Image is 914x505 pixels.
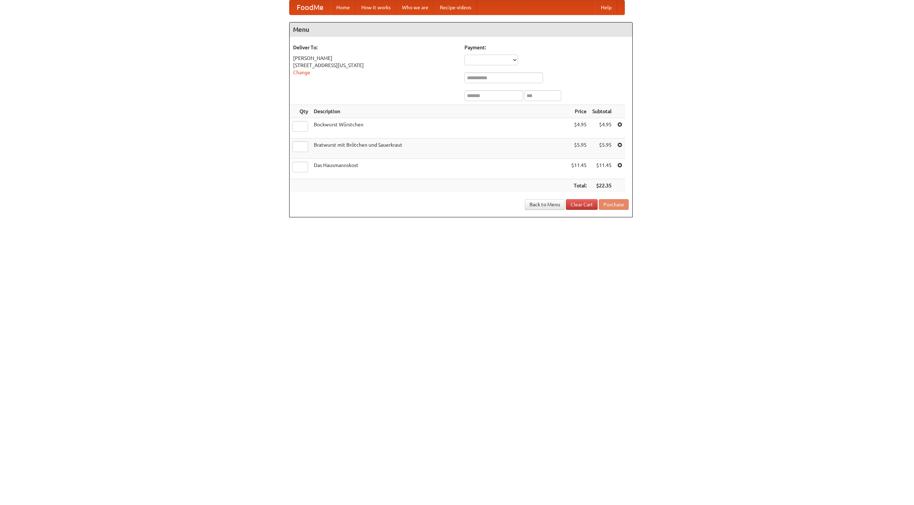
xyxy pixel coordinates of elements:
[311,105,568,118] th: Description
[293,62,457,69] div: [STREET_ADDRESS][US_STATE]
[434,0,477,15] a: Recipe videos
[599,199,629,210] button: Purchase
[525,199,565,210] a: Back to Menu
[311,159,568,179] td: Das Hausmannskost
[566,199,598,210] a: Clear Cart
[290,105,311,118] th: Qty
[293,70,310,75] a: Change
[568,118,589,138] td: $4.95
[568,105,589,118] th: Price
[464,44,629,51] h5: Payment:
[290,22,632,37] h4: Menu
[396,0,434,15] a: Who we are
[568,138,589,159] td: $5.95
[568,179,589,192] th: Total:
[356,0,396,15] a: How it works
[589,159,614,179] td: $11.45
[589,118,614,138] td: $4.95
[311,118,568,138] td: Bockwurst Würstchen
[589,179,614,192] th: $22.35
[568,159,589,179] td: $11.45
[589,105,614,118] th: Subtotal
[311,138,568,159] td: Bratwurst mit Brötchen und Sauerkraut
[331,0,356,15] a: Home
[293,44,457,51] h5: Deliver To:
[290,0,331,15] a: FoodMe
[595,0,617,15] a: Help
[293,55,457,62] div: [PERSON_NAME]
[589,138,614,159] td: $5.95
